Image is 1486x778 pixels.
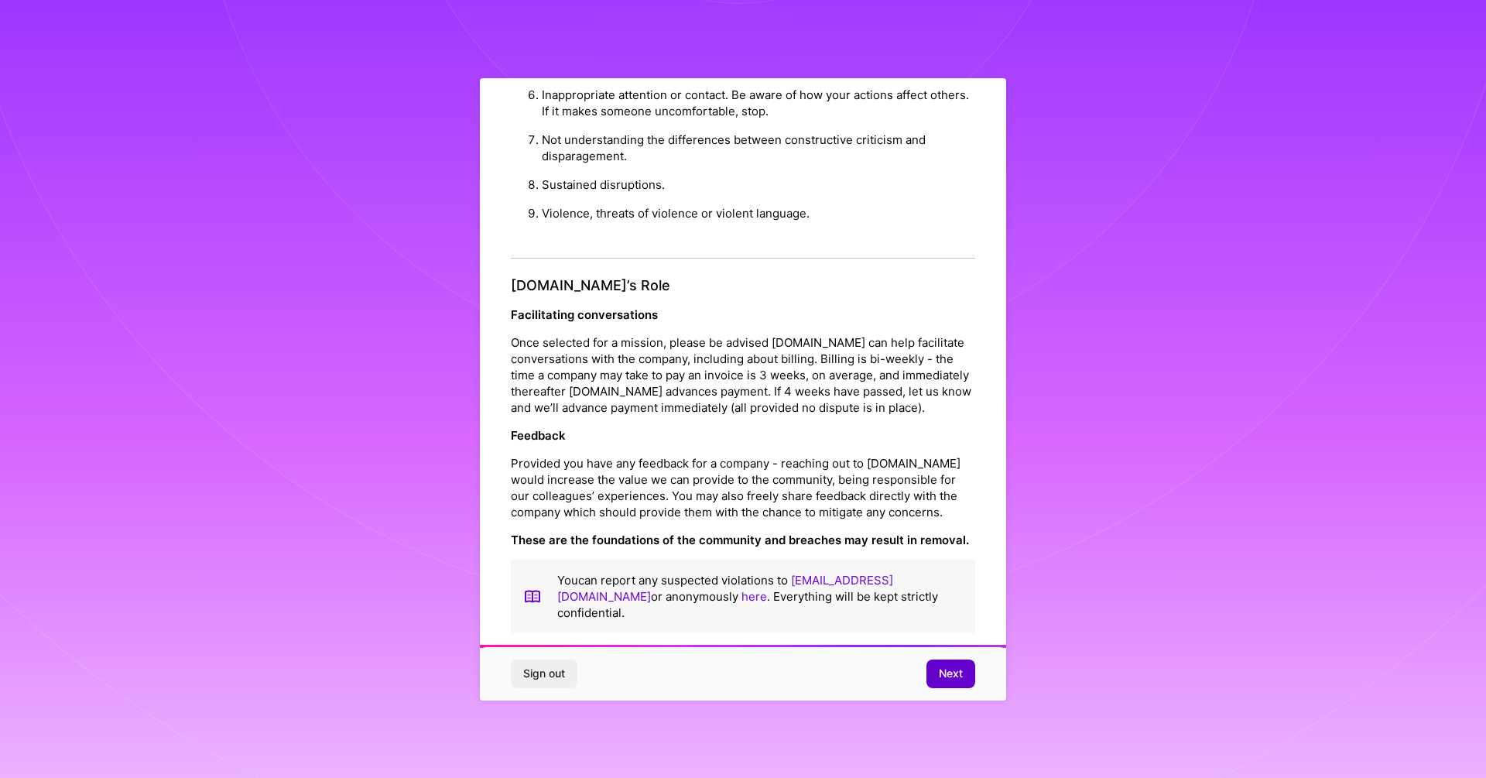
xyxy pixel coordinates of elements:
li: Violence, threats of violence or violent language. [542,199,975,228]
a: [EMAIL_ADDRESS][DOMAIN_NAME] [557,573,893,604]
span: Next [939,666,963,681]
li: Inappropriate attention or contact. Be aware of how your actions affect others. If it makes someo... [542,81,975,125]
strong: Facilitating conversations [511,307,658,322]
p: Once selected for a mission, please be advised [DOMAIN_NAME] can help facilitate conversations wi... [511,334,975,416]
h4: [DOMAIN_NAME]’s Role [511,277,975,294]
img: book icon [523,572,542,621]
p: Provided you have any feedback for a company - reaching out to [DOMAIN_NAME] would increase the v... [511,455,975,520]
span: Sign out [523,666,565,681]
button: Sign out [511,660,577,687]
p: You can report any suspected violations to or anonymously . Everything will be kept strictly conf... [557,572,963,621]
li: Not understanding the differences between constructive criticism and disparagement. [542,125,975,170]
button: Next [926,660,975,687]
strong: Feedback [511,428,566,443]
li: Sustained disruptions. [542,170,975,199]
a: here [741,589,767,604]
strong: These are the foundations of the community and breaches may result in removal. [511,533,969,547]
